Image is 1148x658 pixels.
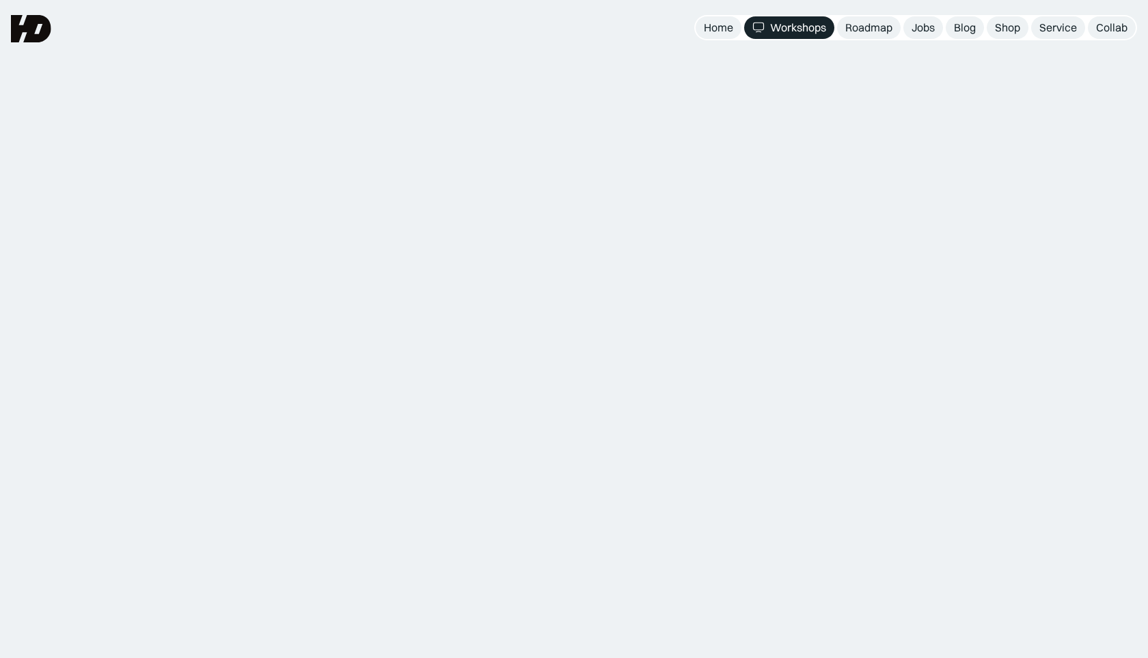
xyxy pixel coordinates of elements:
div: Shop [995,20,1020,35]
div: Jobs [912,20,935,35]
a: Workshops [744,16,834,39]
div: Workshops [770,20,826,35]
a: Collab [1088,16,1136,39]
a: Shop [987,16,1028,39]
a: Service [1031,16,1085,39]
a: Jobs [903,16,943,39]
a: Roadmap [837,16,901,39]
a: Blog [946,16,984,39]
div: Roadmap [845,20,892,35]
div: Home [704,20,733,35]
div: Blog [954,20,976,35]
a: Home [696,16,741,39]
div: Service [1039,20,1077,35]
div: Collab [1096,20,1127,35]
